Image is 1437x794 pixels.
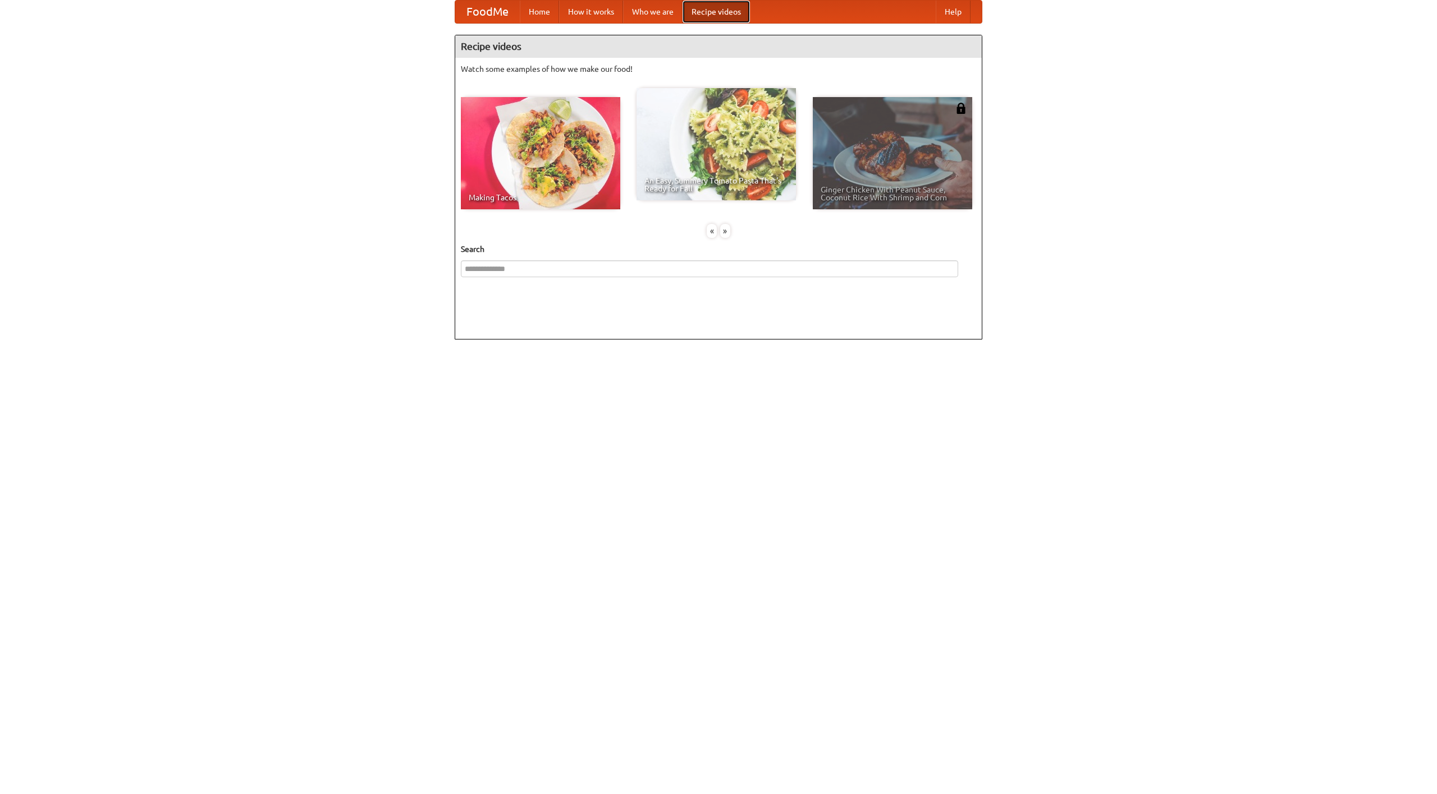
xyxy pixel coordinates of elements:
div: « [707,224,717,238]
a: How it works [559,1,623,23]
a: Recipe videos [683,1,750,23]
h5: Search [461,244,976,255]
div: » [720,224,730,238]
a: Home [520,1,559,23]
a: An Easy, Summery Tomato Pasta That's Ready for Fall [637,88,796,200]
a: FoodMe [455,1,520,23]
a: Who we are [623,1,683,23]
span: Making Tacos [469,194,612,201]
span: An Easy, Summery Tomato Pasta That's Ready for Fall [644,177,788,192]
h4: Recipe videos [455,35,982,58]
img: 483408.png [955,103,967,114]
a: Making Tacos [461,97,620,209]
a: Help [936,1,971,23]
p: Watch some examples of how we make our food! [461,63,976,75]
